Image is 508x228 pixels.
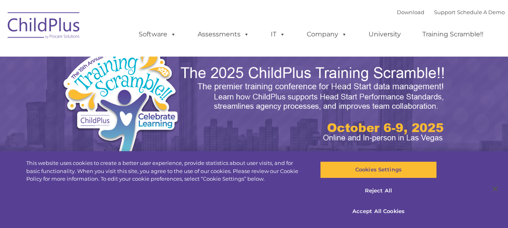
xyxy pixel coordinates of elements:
a: Software [131,26,184,42]
font: | [397,9,505,15]
a: IT [263,26,293,42]
a: Download [397,9,424,15]
button: Close [486,180,504,198]
button: Cookies Settings [320,161,437,178]
a: Assessments [190,26,257,42]
a: Schedule A Demo [457,9,505,15]
a: Training Scramble!! [414,26,491,42]
a: Company [299,26,355,42]
a: Support [434,9,455,15]
button: Accept All Cookies [320,203,437,220]
a: University [360,26,409,42]
div: This website uses cookies to create a better user experience, provide statistics about user visit... [26,159,305,183]
button: Reject All [320,182,437,199]
img: ChildPlus by Procare Solutions [4,6,84,47]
